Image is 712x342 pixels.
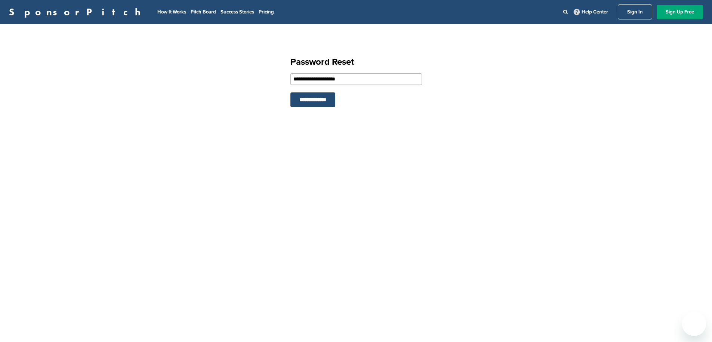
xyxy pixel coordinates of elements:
h1: Password Reset [290,55,422,69]
a: Pricing [259,9,274,15]
a: Sign In [618,4,652,19]
a: Help Center [572,7,610,16]
a: SponsorPitch [9,7,145,17]
a: Pitch Board [191,9,216,15]
a: How It Works [157,9,186,15]
iframe: Button to launch messaging window [682,312,706,336]
a: Sign Up Free [657,5,703,19]
a: Success Stories [221,9,254,15]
